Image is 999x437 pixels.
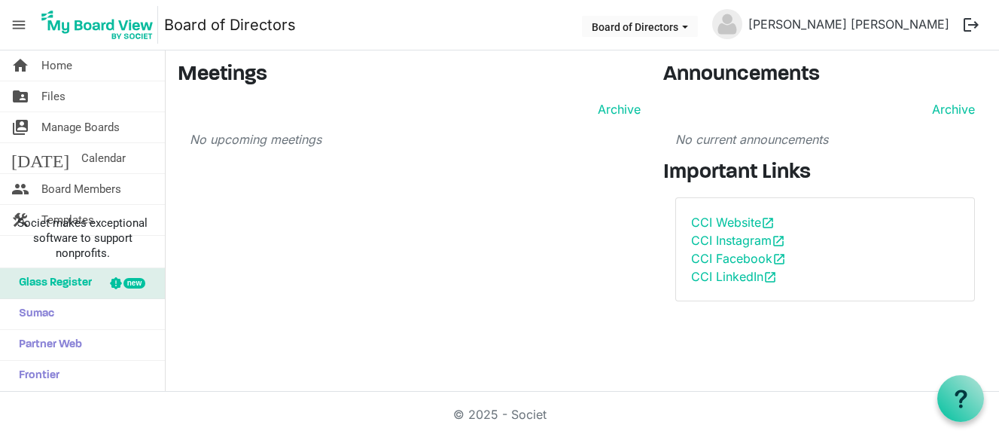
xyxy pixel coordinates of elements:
span: construction [11,205,29,235]
span: Board Members [41,174,121,204]
a: Archive [926,100,975,118]
span: switch_account [11,112,29,142]
span: Templates [41,205,94,235]
span: [DATE] [11,143,69,173]
h3: Meetings [178,63,641,88]
span: open_in_new [761,216,775,230]
span: Partner Web [11,330,82,360]
a: Archive [592,100,641,118]
a: My Board View Logo [37,6,164,44]
span: Home [41,50,72,81]
a: [PERSON_NAME] [PERSON_NAME] [742,9,955,39]
p: No upcoming meetings [190,130,641,148]
img: no-profile-picture.svg [712,9,742,39]
p: No current announcements [675,130,975,148]
span: Calendar [81,143,126,173]
span: people [11,174,29,204]
span: Manage Boards [41,112,120,142]
h3: Announcements [663,63,987,88]
span: home [11,50,29,81]
img: My Board View Logo [37,6,158,44]
button: logout [955,9,987,41]
span: Societ makes exceptional software to support nonprofits. [7,215,158,261]
span: open_in_new [772,252,786,266]
a: CCI LinkedInopen_in_new [691,269,777,284]
a: CCI Instagramopen_in_new [691,233,785,248]
span: open_in_new [763,270,777,284]
span: Files [41,81,65,112]
span: Glass Register [11,268,92,298]
span: open_in_new [772,234,785,248]
span: Frontier [11,361,59,391]
a: CCI Websiteopen_in_new [691,215,775,230]
div: new [123,278,145,289]
a: © 2025 - Societ [453,407,547,422]
a: CCI Facebookopen_in_new [691,251,786,266]
button: Board of Directors dropdownbutton [582,16,698,37]
span: Sumac [11,299,54,329]
a: Board of Directors [164,10,296,40]
h3: Important Links [663,160,987,186]
span: folder_shared [11,81,29,112]
span: menu [5,11,33,39]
